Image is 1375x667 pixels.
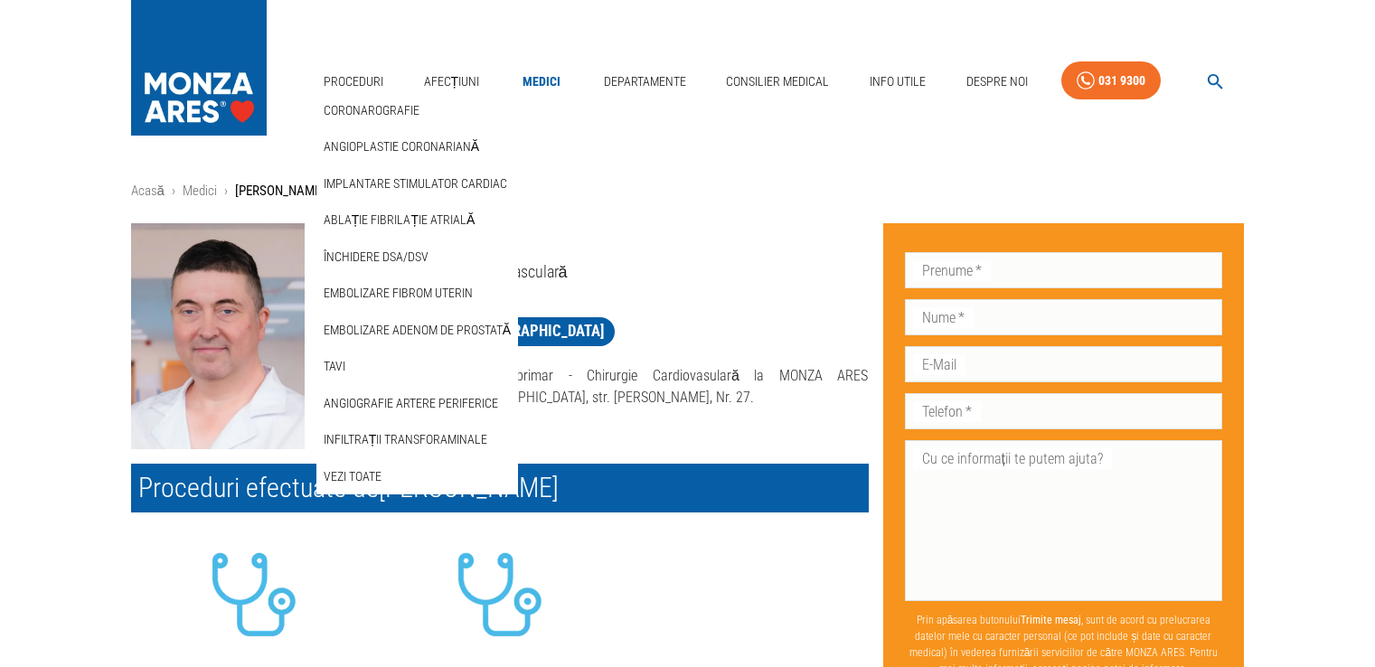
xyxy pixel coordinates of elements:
p: [PERSON_NAME] este medic primar - Chirurgie Cardiovasulară la MONZA ARES [GEOGRAPHIC_DATA] din [G... [319,365,869,409]
a: Despre Noi [959,63,1035,100]
a: Infiltrații transforaminale [320,425,492,455]
a: Ablație fibrilație atrială [320,205,478,235]
a: Angiografie artere periferice [320,389,502,418]
a: Acasă [131,183,165,199]
li: › [224,181,228,202]
a: Implantare stimulator cardiac [320,169,511,199]
div: Închidere DSA/DSV [316,239,518,276]
div: TAVI [316,348,518,385]
div: Coronarografie [316,92,518,129]
h2: Proceduri efectuate de [PERSON_NAME] [131,464,869,512]
div: Implantare stimulator cardiac [316,165,518,202]
div: Ablație fibrilație atrială [316,202,518,239]
div: 031 9300 [1098,70,1145,92]
a: Medici [513,63,570,100]
a: Afecțiuni [417,63,487,100]
div: Vezi Toate [316,458,518,495]
nav: secondary mailbox folders [316,92,518,495]
a: Embolizare adenom de prostată [320,315,514,345]
a: TAVI [320,352,349,381]
p: Medic primar Chirurgie Cardiovasculară [319,261,869,282]
a: Embolizare fibrom uterin [320,278,476,308]
a: Coronarografie [320,96,423,126]
div: Embolizare fibrom uterin [316,275,518,312]
img: Dr. Rafael Halpern [131,223,305,449]
div: Angioplastie coronariană [316,128,518,165]
a: Consilier Medical [719,63,836,100]
div: Embolizare adenom de prostată [316,312,518,349]
a: Departamente [597,63,693,100]
nav: breadcrumb [131,181,1245,202]
p: [PERSON_NAME] [235,181,325,202]
a: Angioplastie coronariană [320,132,483,162]
a: Închidere DSA/DSV [320,242,432,272]
div: Angiografie artere periferice [316,385,518,422]
li: › [172,181,175,202]
a: Info Utile [862,63,933,100]
a: 031 9300 [1061,61,1161,100]
b: Trimite mesaj [1021,614,1081,626]
div: Infiltrații transforaminale [316,421,518,458]
a: Proceduri [316,63,391,100]
p: Chirurgie vasculară [319,282,869,303]
a: Medici [183,183,217,199]
h1: [PERSON_NAME] [319,223,869,261]
a: Vezi Toate [320,462,385,492]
